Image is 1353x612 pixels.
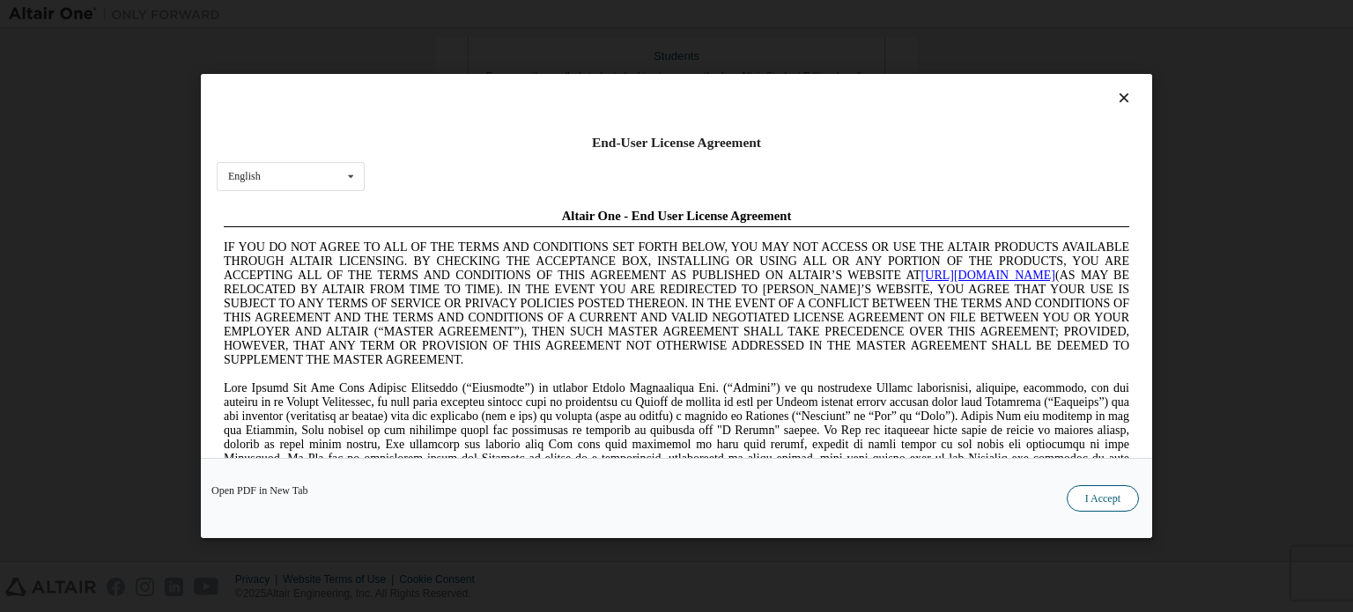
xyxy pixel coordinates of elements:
a: Open PDF in New Tab [211,485,308,496]
span: Lore Ipsumd Sit Ame Cons Adipisc Elitseddo (“Eiusmodte”) in utlabor Etdolo Magnaaliqua Eni. (“Adm... [7,180,913,306]
span: IF YOU DO NOT AGREE TO ALL OF THE TERMS AND CONDITIONS SET FORTH BELOW, YOU MAY NOT ACCESS OR USE... [7,39,913,165]
button: I Accept [1067,485,1139,512]
div: English [228,171,261,181]
span: Altair One - End User License Agreement [345,7,575,21]
a: [URL][DOMAIN_NAME] [705,67,839,80]
div: End-User License Agreement [217,134,1136,151]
